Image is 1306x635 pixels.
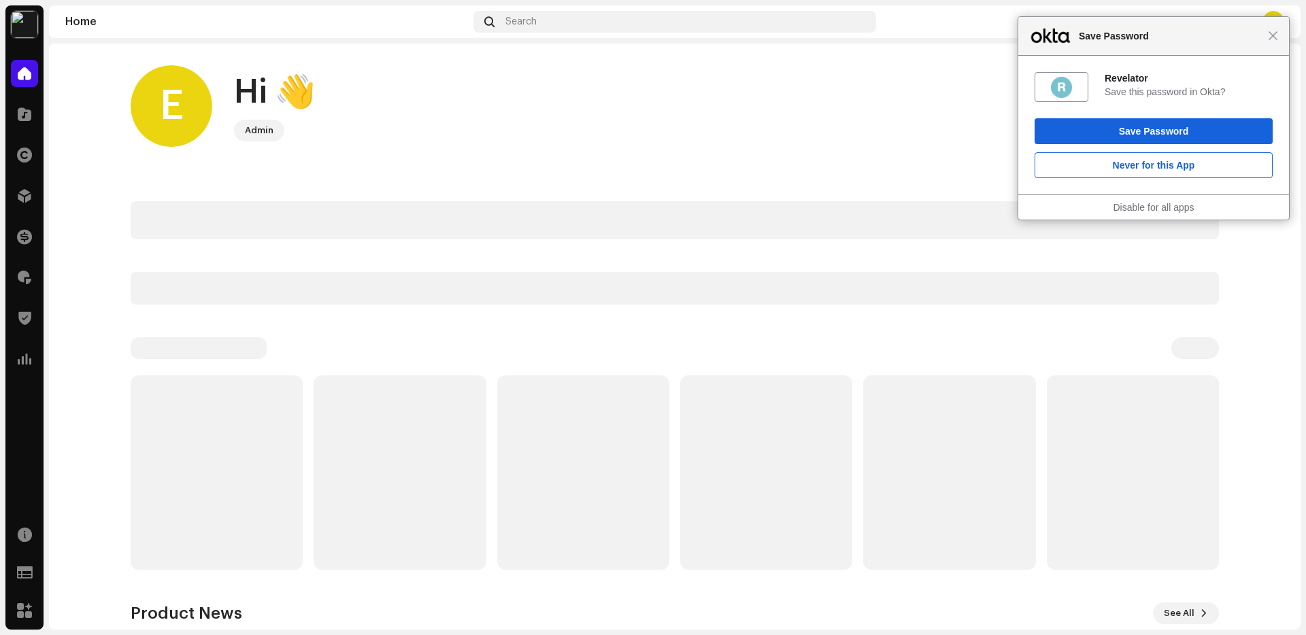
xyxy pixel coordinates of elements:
[1105,86,1273,98] div: Save this password in Okta?
[131,65,212,147] div: E
[1072,28,1268,44] span: Save Password
[11,11,38,38] img: c162b49e-2ff9-46a3-b4ef-7b1a7b416617
[131,602,242,624] h3: Product News
[505,16,537,27] span: Search
[1050,75,1073,99] img: ss4EKpJQAAAAASUVORK5CYII=
[1164,600,1194,627] span: See All
[1153,602,1219,624] button: See All
[1262,11,1284,33] div: E
[1035,118,1273,144] button: Save Password
[1035,152,1273,178] button: Never for this App
[65,16,468,27] div: Home
[245,122,273,139] div: Admin
[1268,31,1278,41] span: Close
[1113,202,1194,213] a: Disable for all apps
[234,71,316,114] div: Hi 👋
[1105,72,1273,84] div: Revelator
